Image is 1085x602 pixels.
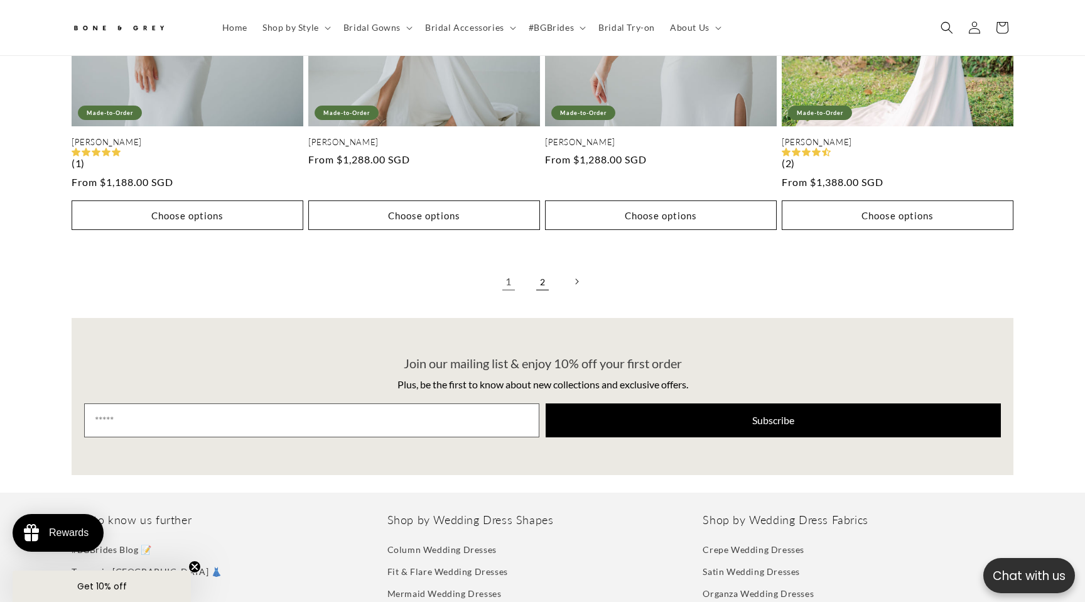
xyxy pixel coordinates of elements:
[529,268,556,295] a: Page 2
[188,561,201,573] button: Close teaser
[72,561,222,583] a: Try-on in [GEOGRAPHIC_DATA] 👗
[77,580,127,593] span: Get 10% off
[336,14,418,41] summary: Bridal Gowns
[72,513,382,527] h2: Get to know us further
[782,137,1013,148] a: [PERSON_NAME]
[563,268,590,295] a: Next page
[418,14,521,41] summary: Bridal Accessories
[308,137,540,148] a: [PERSON_NAME]
[72,200,303,230] button: Choose options
[49,527,89,539] div: Rewards
[222,22,247,33] span: Home
[670,22,710,33] span: About Us
[308,200,540,230] button: Choose options
[72,542,152,561] a: #BGBrides Blog 📝
[84,403,539,437] input: Email
[545,200,777,230] button: Choose options
[703,513,1013,527] h2: Shop by Wedding Dress Fabrics
[546,403,1001,437] button: Subscribe
[387,542,497,561] a: Column Wedding Dresses
[262,22,319,33] span: Shop by Style
[495,268,522,295] a: Page 1
[545,137,777,148] a: [PERSON_NAME]
[933,14,961,41] summary: Search
[72,137,303,148] a: [PERSON_NAME]
[662,14,726,41] summary: About Us
[983,558,1075,593] button: Open chatbox
[255,14,336,41] summary: Shop by Style
[13,571,191,602] div: Get 10% offClose teaser
[983,567,1075,585] p: Chat with us
[703,561,800,583] a: Satin Wedding Dresses
[387,561,508,583] a: Fit & Flare Wedding Dresses
[343,22,401,33] span: Bridal Gowns
[72,18,166,38] img: Bone and Grey Bridal
[703,542,804,561] a: Crepe Wedding Dresses
[521,14,591,41] summary: #BGBrides
[215,14,255,41] a: Home
[591,14,662,41] a: Bridal Try-on
[425,22,504,33] span: Bridal Accessories
[397,378,688,390] span: Plus, be the first to know about new collections and exclusive offers.
[387,513,698,527] h2: Shop by Wedding Dress Shapes
[598,22,655,33] span: Bridal Try-on
[67,13,202,43] a: Bone and Grey Bridal
[404,356,682,371] span: Join our mailing list & enjoy 10% off your first order
[72,268,1013,295] nav: Pagination
[782,200,1013,230] button: Choose options
[529,22,574,33] span: #BGBrides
